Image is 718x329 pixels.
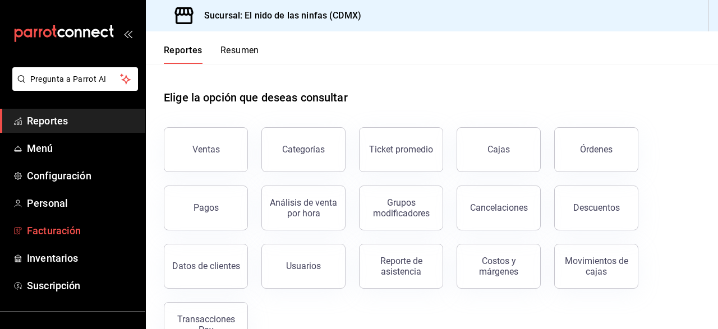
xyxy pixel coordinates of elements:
[195,9,361,22] h3: Sucursal: El nido de las ninfas (CDMX)
[554,127,638,172] button: Órdenes
[12,67,138,91] button: Pregunta a Parrot AI
[554,186,638,230] button: Descuentos
[164,89,348,106] h1: Elige la opción que deseas consultar
[8,81,138,93] a: Pregunta a Parrot AI
[286,261,321,271] div: Usuarios
[123,29,132,38] button: open_drawer_menu
[220,45,259,64] button: Resumen
[172,261,240,271] div: Datos de clientes
[261,244,346,289] button: Usuarios
[464,256,533,277] div: Costos y márgenes
[580,144,613,155] div: Órdenes
[457,186,541,230] button: Cancelaciones
[457,127,541,172] button: Cajas
[192,144,220,155] div: Ventas
[27,278,136,293] span: Suscripción
[164,127,248,172] button: Ventas
[366,256,436,277] div: Reporte de asistencia
[561,256,631,277] div: Movimientos de cajas
[282,144,325,155] div: Categorías
[359,127,443,172] button: Ticket promedio
[27,168,136,183] span: Configuración
[30,73,121,85] span: Pregunta a Parrot AI
[359,244,443,289] button: Reporte de asistencia
[164,186,248,230] button: Pagos
[261,127,346,172] button: Categorías
[164,244,248,289] button: Datos de clientes
[269,197,338,219] div: Análisis de venta por hora
[554,244,638,289] button: Movimientos de cajas
[457,244,541,289] button: Costos y márgenes
[27,141,136,156] span: Menú
[573,202,620,213] div: Descuentos
[261,186,346,230] button: Análisis de venta por hora
[194,202,219,213] div: Pagos
[27,196,136,211] span: Personal
[164,45,259,64] div: navigation tabs
[27,223,136,238] span: Facturación
[359,186,443,230] button: Grupos modificadores
[470,202,528,213] div: Cancelaciones
[164,45,202,64] button: Reportes
[27,113,136,128] span: Reportes
[366,197,436,219] div: Grupos modificadores
[369,144,433,155] div: Ticket promedio
[487,144,510,155] div: Cajas
[27,251,136,266] span: Inventarios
